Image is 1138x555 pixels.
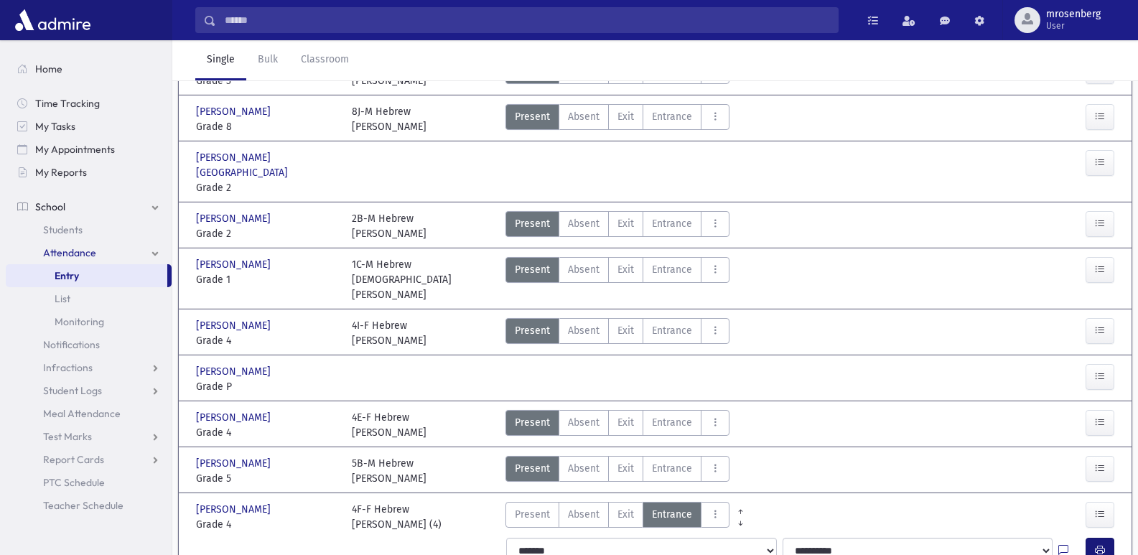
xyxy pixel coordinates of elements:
span: PTC Schedule [43,476,105,489]
div: 2B-M Hebrew [PERSON_NAME] [352,211,426,241]
span: Grade 8 [196,119,337,134]
a: School [6,195,172,218]
span: Grade P [196,379,337,394]
a: My Appointments [6,138,172,161]
span: Present [515,109,550,124]
div: AttTypes [505,456,729,486]
a: Bulk [246,40,289,80]
a: Monitoring [6,310,172,333]
div: 8J-M Hebrew [PERSON_NAME] [352,104,426,134]
span: Entrance [652,216,692,231]
span: Grade 4 [196,517,337,532]
div: AttTypes [505,211,729,241]
span: Exit [617,109,634,124]
span: School [35,200,65,213]
span: Absent [568,216,600,231]
span: Absent [568,109,600,124]
span: Attendance [43,246,96,259]
span: Absent [568,262,600,277]
a: List [6,287,172,310]
div: 1C-M Hebrew [DEMOGRAPHIC_DATA][PERSON_NAME] [352,257,493,302]
span: Time Tracking [35,97,100,110]
a: Teacher Schedule [6,494,172,517]
div: 4I-F Hebrew [PERSON_NAME] [352,318,426,348]
span: Present [515,262,550,277]
span: Grade 1 [196,272,337,287]
span: mrosenberg [1046,9,1101,20]
a: Infractions [6,356,172,379]
div: AttTypes [505,318,729,348]
span: Student Logs [43,384,102,397]
div: AttTypes [505,410,729,440]
span: Present [515,507,550,522]
a: Classroom [289,40,360,80]
div: AttTypes [505,502,729,532]
span: Exit [617,216,634,231]
span: Entry [55,269,79,282]
a: Report Cards [6,448,172,471]
span: Monitoring [55,315,104,328]
span: Present [515,415,550,430]
span: Exit [617,415,634,430]
span: [PERSON_NAME] [196,257,274,272]
div: 4F-F Hebrew [PERSON_NAME] (4) [352,502,442,532]
span: [PERSON_NAME] [196,104,274,119]
a: Meal Attendance [6,402,172,425]
a: My Tasks [6,115,172,138]
a: Single [195,40,246,80]
span: Students [43,223,83,236]
a: PTC Schedule [6,471,172,494]
a: Time Tracking [6,92,172,115]
span: [PERSON_NAME] [196,318,274,333]
span: Absent [568,461,600,476]
a: Test Marks [6,425,172,448]
span: My Reports [35,166,87,179]
a: Entry [6,264,167,287]
span: Entrance [652,461,692,476]
div: AttTypes [505,257,729,302]
span: User [1046,20,1101,32]
span: Infractions [43,361,93,374]
span: My Appointments [35,143,115,156]
span: [PERSON_NAME] [196,456,274,471]
a: Notifications [6,333,172,356]
img: AdmirePro [11,6,94,34]
span: My Tasks [35,120,75,133]
span: List [55,292,70,305]
div: 5B-M Hebrew [PERSON_NAME] [352,456,426,486]
span: Present [515,323,550,338]
span: Grade 2 [196,226,337,241]
span: Meal Attendance [43,407,121,420]
span: [PERSON_NAME][GEOGRAPHIC_DATA] [196,150,337,180]
a: Home [6,57,172,80]
span: Exit [617,323,634,338]
span: Entrance [652,109,692,124]
span: Entrance [652,415,692,430]
span: [PERSON_NAME] [196,502,274,517]
span: Entrance [652,507,692,522]
span: Grade 5 [196,471,337,486]
span: Grade 4 [196,425,337,440]
a: Student Logs [6,379,172,402]
span: Entrance [652,262,692,277]
div: 4E-F Hebrew [PERSON_NAME] [352,410,426,440]
span: Absent [568,415,600,430]
span: [PERSON_NAME] [196,211,274,226]
a: Attendance [6,241,172,264]
span: Entrance [652,323,692,338]
input: Search [216,7,838,33]
div: AttTypes [505,104,729,134]
span: Present [515,216,550,231]
span: [PERSON_NAME] [196,364,274,379]
span: Grade 2 [196,180,337,195]
span: Report Cards [43,453,104,466]
a: My Reports [6,161,172,184]
span: Exit [617,507,634,522]
a: Students [6,218,172,241]
span: Grade 4 [196,333,337,348]
span: Teacher Schedule [43,499,123,512]
span: Home [35,62,62,75]
span: Exit [617,262,634,277]
span: Absent [568,507,600,522]
span: Notifications [43,338,100,351]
